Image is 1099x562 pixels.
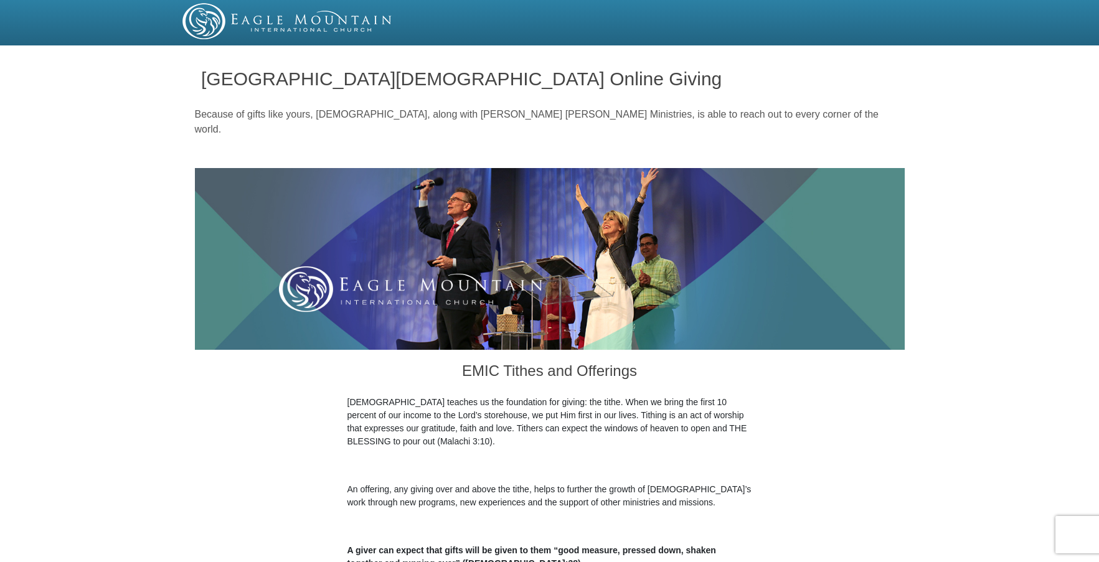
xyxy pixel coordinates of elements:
h3: EMIC Tithes and Offerings [347,350,752,396]
p: An offering, any giving over and above the tithe, helps to further the growth of [DEMOGRAPHIC_DAT... [347,483,752,509]
p: [DEMOGRAPHIC_DATA] teaches us the foundation for giving: the tithe. When we bring the first 10 pe... [347,396,752,448]
h1: [GEOGRAPHIC_DATA][DEMOGRAPHIC_DATA] Online Giving [201,68,898,89]
img: EMIC [182,3,393,39]
p: Because of gifts like yours, [DEMOGRAPHIC_DATA], along with [PERSON_NAME] [PERSON_NAME] Ministrie... [195,107,905,137]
